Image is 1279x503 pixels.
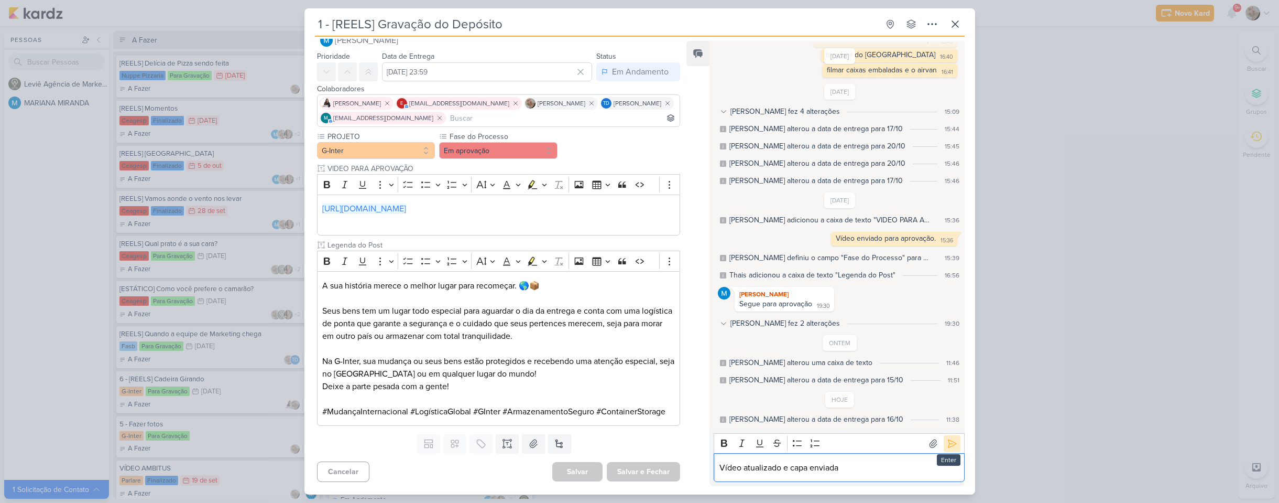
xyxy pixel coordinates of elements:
[945,124,959,134] div: 15:44
[614,99,661,108] span: [PERSON_NAME]
[525,98,535,109] img: Sarah Violante
[409,99,509,108] span: [EMAIL_ADDRESS][DOMAIN_NAME]
[737,289,832,299] div: [PERSON_NAME]
[945,176,959,186] div: 15:46
[729,141,905,152] div: MARIANA alterou a data de entrega para 20/10
[382,52,434,61] label: Data de Entrega
[317,142,435,159] button: G-Inter
[940,38,953,46] div: 16:40
[720,377,726,383] div: Este log é visível à todos no kard
[730,106,840,117] div: [PERSON_NAME] fez 4 alterações
[720,360,726,366] div: Este log é visível à todos no kard
[315,15,879,34] input: Kard Sem Título
[940,53,953,61] div: 16:40
[720,143,726,149] div: Este log é visível à todos no kard
[729,374,903,386] div: MARIANA alterou a data de entrega para 15/10
[720,217,726,223] div: Este log é visível à todos no kard
[333,113,433,123] span: [EMAIL_ADDRESS][DOMAIN_NAME]
[729,175,903,186] div: MARIANA alterou a data de entrega para 17/10
[335,34,398,47] span: [PERSON_NAME]
[320,34,333,47] img: MARIANA MIRANDA
[601,98,611,109] div: Thais de carvalho
[941,237,953,245] div: 15:36
[948,376,959,385] div: 11:51
[538,99,585,108] span: [PERSON_NAME]
[596,52,616,61] label: Status
[448,112,678,124] input: Buscar
[739,299,812,308] div: Segue para aprovação
[729,414,903,425] div: MARIANA alterou a data de entrega para 16/10
[720,160,726,167] div: Este log é visível à todos no kard
[945,216,959,225] div: 15:36
[730,318,840,329] div: [PERSON_NAME] fez 2 alterações
[942,68,953,77] div: 16:41
[945,107,959,116] div: 15:09
[439,142,557,159] button: Em aprovação
[827,66,937,74] div: filmar caixas embaladas e o airvan
[720,416,726,423] div: Este log é visível à todos no kard
[400,101,403,106] p: e
[836,234,936,243] div: Vídeo enviado para aprovação.
[317,174,681,195] div: Editor toolbar
[382,62,593,81] input: Select a date
[817,302,830,311] div: 19:30
[324,116,328,121] p: m
[397,98,407,109] div: emersongranero@ginter.com.br
[718,287,730,299] img: MARIANA MIRANDA
[729,123,903,134] div: MARIANA alterou a data de entrega para 17/10
[720,178,726,184] div: Este log é visível à todos no kard
[322,292,674,343] p: ​Seus bens tem um lugar todo especial para aguardar o dia da entrega e conta com uma logística de...
[945,253,959,263] div: 15:39
[946,415,959,424] div: 11:38
[719,462,959,474] p: Vídeo atualizado e capa enviada
[945,319,959,328] div: 19:30
[714,433,964,454] div: Editor toolbar
[612,66,669,78] div: Em Andamento
[720,255,726,261] div: Este log é visível à todos no kard
[945,159,959,168] div: 15:46
[333,99,381,108] span: [PERSON_NAME]
[714,453,964,482] div: Editor editing area: main
[729,270,895,281] div: Thais adicionou a caixa de texto "Legenda do Post"
[317,462,369,482] button: Cancelar
[945,271,959,280] div: 16:56
[937,454,960,466] div: Enter
[720,126,726,132] div: Este log é visível à todos no kard
[945,142,959,151] div: 15:45
[826,50,935,59] div: tem fora do [GEOGRAPHIC_DATA]
[720,272,726,279] div: Este log é visível à todos no kard
[596,62,680,81] button: Em Andamento
[317,195,681,236] div: Editor editing area: main
[317,52,350,61] label: Prioridade
[322,393,674,418] p: ​#MudançaInternacional #LogísticaGlobal #GInter #ArmazenamentoSeguro #ContainerStorage
[322,343,674,380] p: ​Na G-Inter, sua mudança ou seus bens estão protegidos e recebendo uma atenção especial, seja no ...
[322,380,674,393] p: Deixe a parte pesada com a gente!
[317,271,681,426] div: Editor editing area: main
[322,204,406,214] a: [URL][DOMAIN_NAME]
[326,131,435,142] label: PROJETO
[729,252,930,263] div: MARIANA definiu o campo "Fase do Processo" para "Em criação"
[325,240,681,251] input: Texto sem título
[946,358,959,368] div: 11:46
[729,357,872,368] div: MARIANA alterou uma caixa de texto
[729,158,905,169] div: MARIANA alterou a data de entrega para 20/10
[317,83,681,94] div: Colaboradores
[322,280,674,292] p: ​A sua história merece o melhor lugar para recomeçar. 🌎📦
[603,101,609,106] p: Td
[317,251,681,271] div: Editor toolbar
[449,131,557,142] label: Fase do Processo
[729,215,930,226] div: Sarah adicionou a caixa de texto "VIDEO PARA APROVAÇÃO"
[321,113,331,123] div: marciorobalo@ginter.com.br
[325,163,681,174] input: Texto sem título
[321,98,331,109] img: Amannda Primo
[317,31,681,50] button: [PERSON_NAME]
